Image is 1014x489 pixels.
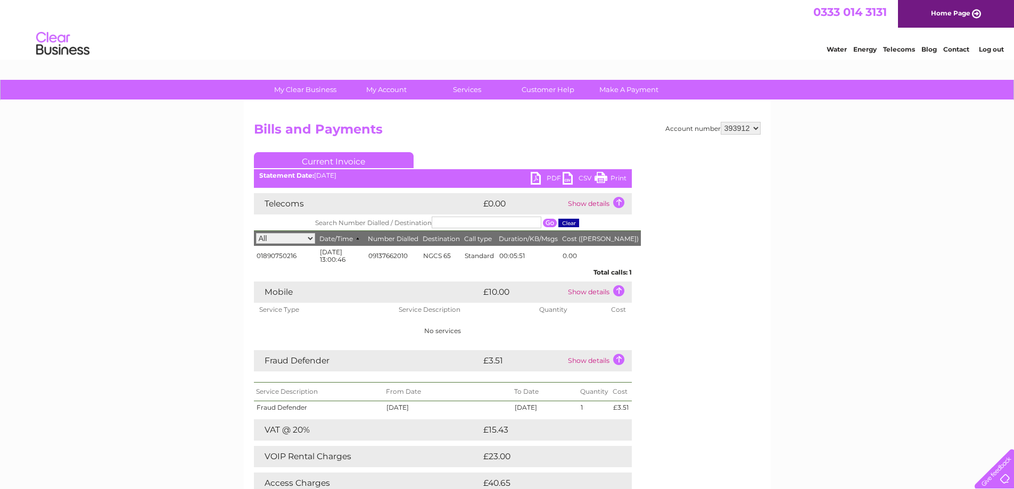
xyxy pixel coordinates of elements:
[254,281,481,303] td: Mobile
[462,246,497,266] td: Standard
[254,246,317,266] td: 01890750216
[481,350,565,371] td: £3.51
[531,172,563,187] a: PDF
[259,171,314,179] b: Statement Date:
[497,246,560,266] td: 00:05:51
[943,45,969,53] a: Contact
[512,383,579,401] th: To Date
[563,172,595,187] a: CSV
[512,401,579,414] td: [DATE]
[464,235,492,243] span: Call type
[393,303,534,317] th: Service Description
[578,383,611,401] th: Quantity
[254,446,481,467] td: VOIP Rental Charges
[883,45,915,53] a: Telecoms
[254,401,384,414] td: Fraud Defender
[36,28,90,60] img: logo.png
[342,80,430,100] a: My Account
[813,5,887,19] a: 0333 014 3131
[254,350,481,371] td: Fraud Defender
[254,383,384,401] th: Service Description
[254,317,632,345] td: No services
[565,281,632,303] td: Show details
[384,383,512,401] th: From Date
[254,214,641,231] th: Search Number Dialled / Destination
[366,246,421,266] td: 09137662010
[384,401,512,414] td: [DATE]
[319,235,364,243] span: Date/Time
[611,401,631,414] td: £3.51
[827,45,847,53] a: Water
[423,80,511,100] a: Services
[254,266,632,276] div: Total calls: 1
[254,172,632,179] div: [DATE]
[421,246,462,266] td: NGCS 65
[317,246,366,266] td: [DATE] 13:00:46
[921,45,937,53] a: Blog
[578,401,611,414] td: 1
[562,235,639,243] span: Cost ([PERSON_NAME])
[665,122,761,135] div: Account number
[423,235,460,243] span: Destination
[534,303,606,317] th: Quantity
[611,383,631,401] th: Cost
[565,350,632,371] td: Show details
[254,122,761,142] h2: Bills and Payments
[853,45,877,53] a: Energy
[261,80,349,100] a: My Clear Business
[481,446,611,467] td: £23.00
[595,172,626,187] a: Print
[481,193,565,214] td: £0.00
[368,235,418,243] span: Number Dialled
[254,419,481,441] td: VAT @ 20%
[499,235,558,243] span: Duration/KB/Msgs
[254,193,481,214] td: Telecoms
[254,303,393,317] th: Service Type
[254,152,414,168] a: Current Invoice
[606,303,631,317] th: Cost
[481,281,565,303] td: £10.00
[979,45,1004,53] a: Log out
[481,419,609,441] td: £15.43
[565,193,632,214] td: Show details
[560,246,641,266] td: 0.00
[256,6,759,52] div: Clear Business is a trading name of Verastar Limited (registered in [GEOGRAPHIC_DATA] No. 3667643...
[585,80,673,100] a: Make A Payment
[504,80,592,100] a: Customer Help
